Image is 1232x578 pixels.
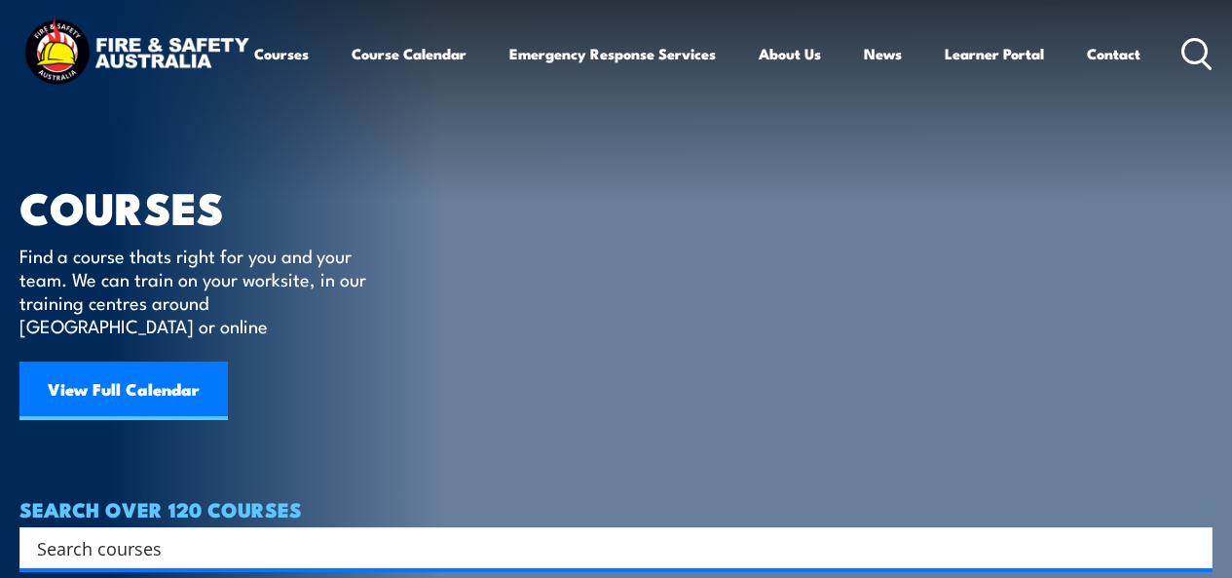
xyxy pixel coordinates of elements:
[254,30,309,77] a: Courses
[19,244,375,337] p: Find a course thats right for you and your team. We can train on your worksite, in our training c...
[19,362,228,420] a: View Full Calendar
[19,187,394,225] h1: COURSES
[759,30,821,77] a: About Us
[19,498,1213,520] h4: SEARCH OVER 120 COURSES
[41,534,1174,561] form: Search form
[945,30,1044,77] a: Learner Portal
[37,533,1170,562] input: Search input
[509,30,716,77] a: Emergency Response Services
[352,30,467,77] a: Course Calendar
[864,30,902,77] a: News
[1087,30,1140,77] a: Contact
[1178,534,1206,561] button: Search magnifier button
